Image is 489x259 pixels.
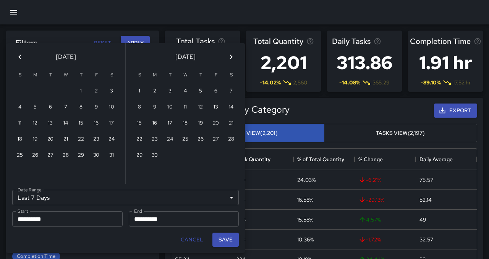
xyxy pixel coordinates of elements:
button: 3 [162,84,178,99]
button: 6 [43,100,58,115]
button: 29 [132,148,147,163]
button: 4 [178,84,193,99]
button: 25 [12,148,28,163]
span: Monday [148,68,162,83]
button: 2 [147,84,162,99]
button: 1 [73,84,89,99]
button: 30 [89,148,104,163]
span: Saturday [105,68,118,83]
button: 6 [208,84,223,99]
button: 10 [104,100,119,115]
button: 9 [89,100,104,115]
span: Saturday [224,68,238,83]
button: 15 [73,116,89,131]
button: 11 [12,116,28,131]
button: Next month [223,49,239,65]
button: 13 [43,116,58,131]
button: 28 [58,148,73,163]
button: 18 [178,116,193,131]
button: 15 [132,116,147,131]
span: [DATE] [56,52,76,62]
span: Monday [28,68,42,83]
button: 12 [193,100,208,115]
button: 17 [104,116,119,131]
span: Tuesday [163,68,177,83]
button: 16 [89,116,104,131]
span: Sunday [133,68,146,83]
button: 20 [208,116,223,131]
label: Start [18,208,28,214]
span: Wednesday [178,68,192,83]
button: 3 [104,84,119,99]
button: 1 [132,84,147,99]
button: 21 [58,132,73,147]
span: Wednesday [59,68,73,83]
span: [DATE] [175,52,196,62]
span: Thursday [74,68,88,83]
button: 13 [208,100,223,115]
button: 22 [132,132,147,147]
button: 20 [43,132,58,147]
button: Previous month [12,49,28,65]
span: Sunday [13,68,27,83]
button: 30 [147,148,162,163]
button: 7 [58,100,73,115]
button: 23 [147,132,162,147]
button: 12 [28,116,43,131]
button: 18 [12,132,28,147]
button: 25 [178,132,193,147]
div: Last 7 Days [12,190,239,205]
button: 27 [208,132,223,147]
button: 11 [178,100,193,115]
button: 16 [147,116,162,131]
span: Friday [89,68,103,83]
button: 28 [223,132,239,147]
span: Tuesday [44,68,57,83]
button: 22 [73,132,89,147]
button: 2 [89,84,104,99]
button: 9 [147,100,162,115]
button: Save [212,233,239,247]
button: 8 [132,100,147,115]
button: 17 [162,116,178,131]
label: End [134,208,142,214]
button: 5 [28,100,43,115]
button: 24 [104,132,119,147]
button: 24 [162,132,178,147]
button: 26 [28,148,43,163]
button: 14 [223,100,239,115]
button: 19 [193,116,208,131]
span: Friday [209,68,223,83]
button: Cancel [178,233,206,247]
button: 8 [73,100,89,115]
button: 10 [162,100,178,115]
button: 5 [193,84,208,99]
button: 23 [89,132,104,147]
button: 19 [28,132,43,147]
button: 26 [193,132,208,147]
label: Date Range [18,186,42,193]
button: 14 [58,116,73,131]
button: 21 [223,116,239,131]
button: 27 [43,148,58,163]
button: 29 [73,148,89,163]
button: 4 [12,100,28,115]
button: 7 [223,84,239,99]
span: Thursday [194,68,207,83]
button: 31 [104,148,119,163]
